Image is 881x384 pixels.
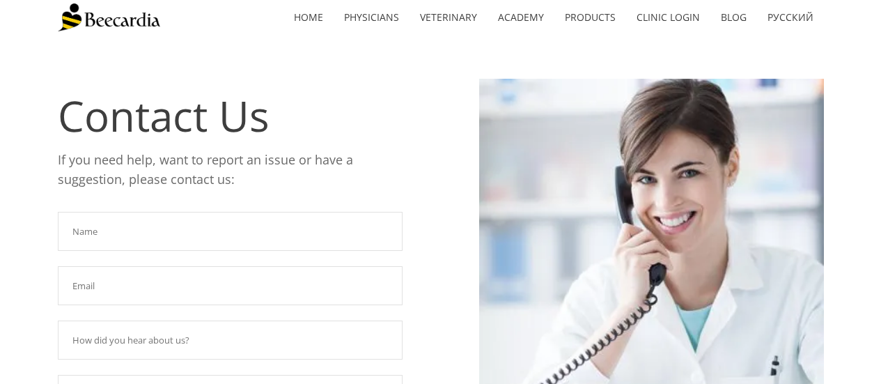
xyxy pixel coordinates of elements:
input: Name [58,212,403,251]
span: Contact Us [58,87,270,144]
a: Blog [710,1,757,33]
a: Clinic Login [626,1,710,33]
input: Email [58,266,403,305]
span: If you need help, want to report an issue or have a suggestion, please contact us: [58,151,353,188]
img: Beecardia [58,3,160,31]
a: Academy [488,1,554,33]
a: Products [554,1,626,33]
input: How did you hear about us? [58,321,403,360]
a: Русский [757,1,824,33]
a: Veterinary [410,1,488,33]
a: Physicians [334,1,410,33]
a: home [283,1,334,33]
